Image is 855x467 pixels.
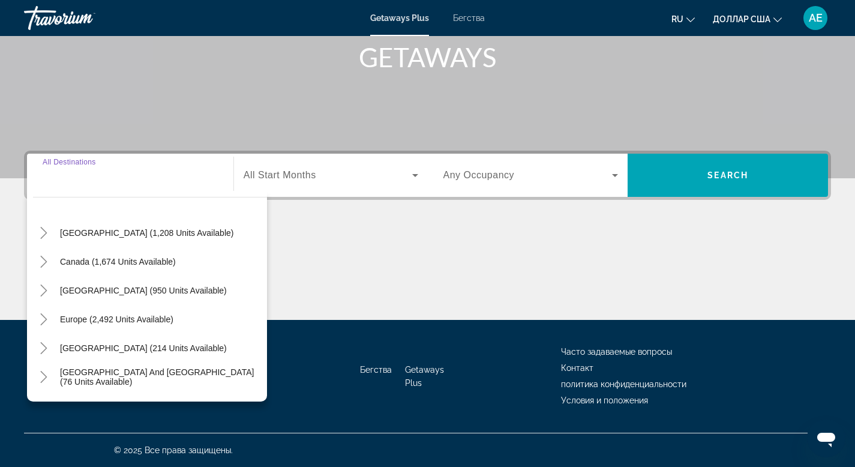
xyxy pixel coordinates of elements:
[628,154,828,197] button: Search
[54,309,179,330] button: Europe (2,492 units available)
[33,367,54,388] button: Toggle South Pacific and Oceania (76 units available)
[33,252,54,273] button: Toggle Canada (1,674 units available)
[370,13,429,23] a: Getaways Plus
[453,13,485,23] a: Бегства
[60,315,173,324] span: Europe (2,492 units available)
[60,367,261,387] span: [GEOGRAPHIC_DATA] and [GEOGRAPHIC_DATA] (76 units available)
[203,10,653,73] h1: SEE THE WORLD WITH TRAVORIUM GETAWAYS
[54,251,182,273] button: Canada (1,674 units available)
[561,347,672,357] a: Часто задаваемые вопросы
[809,11,823,24] font: АЕ
[807,419,845,457] iframe: Кнопка запуска окна обмена сообщениями
[60,257,176,267] span: Canada (1,674 units available)
[713,14,770,24] font: доллар США
[33,280,54,301] button: Toggle Caribbean & Atlantic Islands (950 units available)
[114,445,233,455] font: © 2025 Все права защищены.
[713,10,782,28] button: Изменить валюту
[800,5,831,31] button: Меню пользователя
[54,222,239,244] button: [GEOGRAPHIC_DATA] (1,208 units available)
[33,338,54,359] button: Toggle Australia (214 units available)
[671,10,695,28] button: Изменить язык
[54,280,233,301] button: [GEOGRAPHIC_DATA] (950 units available)
[244,170,316,180] span: All Start Months
[54,366,267,388] button: [GEOGRAPHIC_DATA] and [GEOGRAPHIC_DATA] (76 units available)
[443,170,515,180] span: Any Occupancy
[405,365,444,388] a: Getaways Plus
[33,223,54,244] button: Toggle Mexico (1,208 units available)
[561,396,648,405] a: Условия и положения
[54,395,239,417] button: [GEOGRAPHIC_DATA] (3,215 units available)
[561,379,686,389] a: политика конфиденциальности
[33,309,54,330] button: Toggle Europe (2,492 units available)
[561,363,593,373] a: Контакт
[60,286,227,295] span: [GEOGRAPHIC_DATA] (950 units available)
[54,337,233,359] button: [GEOGRAPHIC_DATA] (214 units available)
[360,365,392,375] a: Бегства
[707,170,748,180] span: Search
[45,193,267,215] button: [US_STATE] (573 units available)
[33,396,54,417] button: Toggle South America (3,215 units available)
[671,14,683,24] font: ru
[24,2,144,34] a: Травориум
[43,158,96,166] span: All Destinations
[27,154,828,197] div: Виджет поиска
[60,228,233,238] span: [GEOGRAPHIC_DATA] (1,208 units available)
[60,343,227,353] span: [GEOGRAPHIC_DATA] (214 units available)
